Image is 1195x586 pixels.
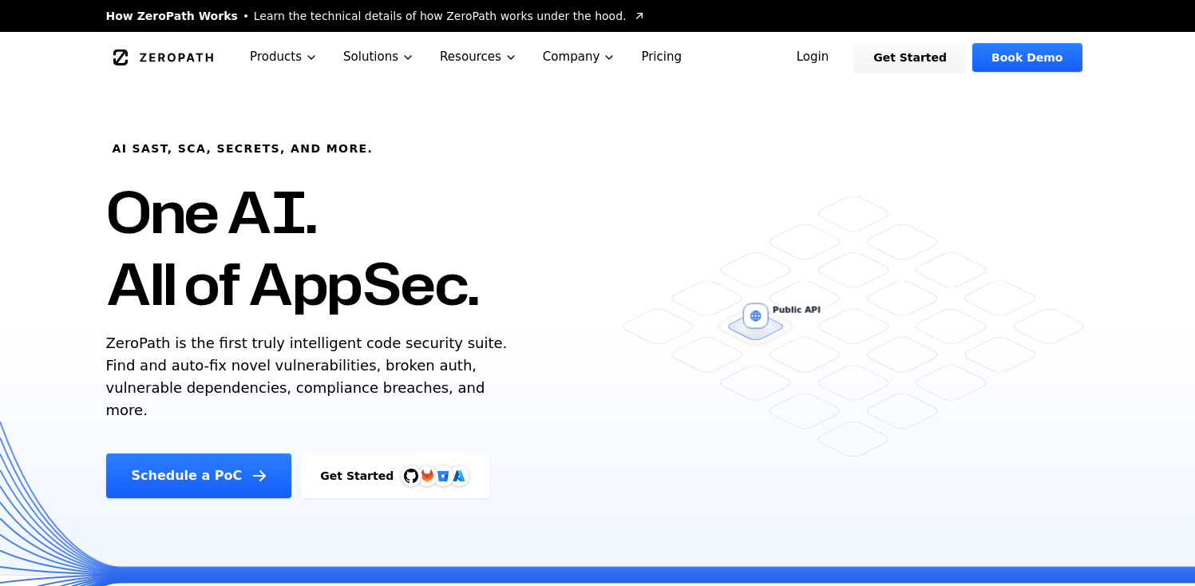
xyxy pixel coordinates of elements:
h6: AI SAST, SCA, Secrets, and more. [113,141,374,156]
img: GitHub [404,469,418,483]
a: Get Started [854,43,966,72]
svg: Bitbucket [434,467,452,485]
span: How ZeroPath Works [106,8,238,24]
a: Get StartedGitHubGitLabAzure [301,453,489,498]
p: ZeroPath is the first truly intelligent code security suite. Find and auto-fix novel vulnerabilit... [106,332,515,422]
nav: Global [87,32,1109,82]
img: GitLab [411,460,443,492]
span: Learn the technical details of how ZeroPath works under the hood. [254,8,627,24]
button: Resources [427,32,530,82]
img: Azure [453,469,465,482]
button: Products [237,32,330,82]
a: Schedule a PoC [106,453,292,498]
a: Pricing [628,32,694,82]
h1: One AI. All of AppSec. [106,176,479,319]
button: Company [530,32,629,82]
a: Login [778,43,849,72]
button: Solutions [330,32,427,82]
a: Book Demo [972,43,1082,72]
a: How ZeroPath WorksLearn the technical details of how ZeroPath works under the hood. [106,8,646,24]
